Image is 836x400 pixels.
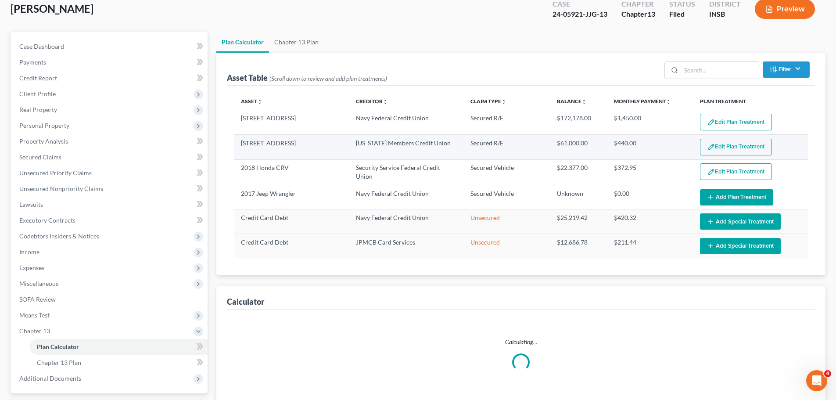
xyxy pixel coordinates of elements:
a: Creditorunfold_more [356,98,388,105]
span: Additional Documents [19,375,81,382]
i: unfold_more [257,99,262,105]
span: Credit Report [19,74,57,82]
td: Secured R/E [463,135,549,159]
span: Unsecured Priority Claims [19,169,92,177]
button: Add Special Treatment [700,213,781,230]
td: Security Service Federal Credit Union [349,159,464,185]
span: (Scroll down to review and add plan treatments) [269,75,387,82]
a: Case Dashboard [12,39,208,54]
a: Property Analysis [12,133,208,149]
td: 2018 Honda CRV [234,159,349,185]
span: Case Dashboard [19,43,64,50]
button: Add Plan Treatment [700,189,773,205]
span: Secured Claims [19,153,61,161]
td: Unsecured [463,209,549,234]
span: Plan Calculator [37,343,79,350]
span: Executory Contracts [19,216,75,224]
td: [STREET_ADDRESS] [234,135,349,159]
span: Chapter 13 [19,327,50,335]
input: Search... [681,62,759,79]
td: Unknown [550,185,607,209]
i: unfold_more [501,99,506,105]
td: 2017 Jeep Wrangler [234,185,349,209]
a: Unsecured Nonpriority Claims [12,181,208,197]
a: Chapter 13 Plan [30,355,208,371]
td: Navy Federal Credit Union [349,110,464,135]
a: Chapter 13 Plan [269,32,324,53]
div: Chapter [621,9,655,19]
span: SOFA Review [19,295,56,303]
td: [US_STATE] Members Credit Union [349,135,464,159]
td: Credit Card Debt [234,209,349,234]
button: Edit Plan Treatment [700,114,772,130]
td: $1,450.00 [607,110,693,135]
span: Client Profile [19,90,56,97]
i: unfold_more [666,99,671,105]
div: Asset Table [227,72,387,83]
span: Real Property [19,106,57,113]
a: Executory Contracts [12,213,208,228]
td: $372.95 [607,159,693,185]
td: $420.32 [607,209,693,234]
td: $25,219.42 [550,209,607,234]
a: Assetunfold_more [241,98,262,105]
button: Filter [763,61,810,78]
span: Miscellaneous [19,280,58,287]
a: Plan Calculator [216,32,269,53]
a: Balanceunfold_more [557,98,587,105]
span: Unsecured Nonpriority Claims [19,185,103,192]
span: Personal Property [19,122,69,129]
td: Secured Vehicle [463,185,549,209]
td: $61,000.00 [550,135,607,159]
img: edit-pencil-c1479a1de80d8dea1e2430c2f745a3c6a07e9d7aa2eeffe225670001d78357a8.svg [707,168,715,176]
i: unfold_more [581,99,587,105]
span: 4 [824,370,831,377]
img: edit-pencil-c1479a1de80d8dea1e2430c2f745a3c6a07e9d7aa2eeffe225670001d78357a8.svg [707,119,715,126]
a: Payments [12,54,208,70]
div: INSB [709,9,741,19]
span: Means Test [19,311,50,319]
td: $0.00 [607,185,693,209]
td: $172,178.00 [550,110,607,135]
span: Payments [19,58,46,66]
td: $440.00 [607,135,693,159]
span: Income [19,248,39,256]
span: Codebtors Insiders & Notices [19,232,99,240]
td: [STREET_ADDRESS] [234,110,349,135]
td: $12,686.78 [550,234,607,258]
td: Credit Card Debt [234,234,349,258]
a: Claim Typeunfold_more [470,98,506,105]
span: 13 [647,10,655,18]
button: Edit Plan Treatment [700,139,772,155]
button: Edit Plan Treatment [700,163,772,180]
div: Calculator [227,296,264,307]
a: Monthly Paymentunfold_more [614,98,671,105]
a: Credit Report [12,70,208,86]
a: Secured Claims [12,149,208,165]
span: Chapter 13 Plan [37,359,81,366]
span: [PERSON_NAME] [11,2,93,15]
td: Navy Federal Credit Union [349,185,464,209]
button: Add Special Treatment [700,238,781,254]
div: Filed [669,9,695,19]
div: 24-05921-JJG-13 [553,9,607,19]
a: SOFA Review [12,292,208,307]
td: $211.44 [607,234,693,258]
span: Lawsuits [19,201,43,208]
img: edit-pencil-c1479a1de80d8dea1e2430c2f745a3c6a07e9d7aa2eeffe225670001d78357a8.svg [707,143,715,151]
td: Navy Federal Credit Union [349,209,464,234]
td: Secured Vehicle [463,159,549,185]
td: Unsecured [463,234,549,258]
iframe: Intercom live chat [806,370,827,391]
a: Unsecured Priority Claims [12,165,208,181]
td: Secured R/E [463,110,549,135]
span: Property Analysis [19,137,68,145]
p: Calculating... [234,338,808,346]
i: unfold_more [383,99,388,105]
span: Expenses [19,264,44,271]
td: JPMCB Card Services [349,234,464,258]
a: Plan Calculator [30,339,208,355]
a: Lawsuits [12,197,208,213]
td: $22,377.00 [550,159,607,185]
th: Plan Treatment [693,93,808,110]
